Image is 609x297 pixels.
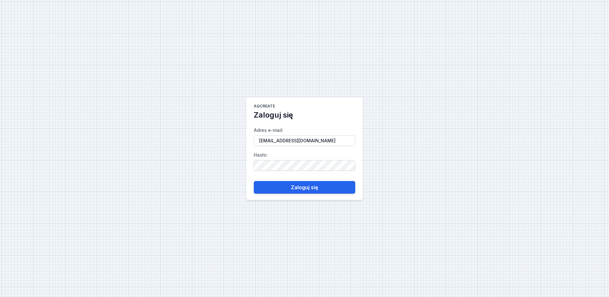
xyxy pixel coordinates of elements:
label: Adres e-mail : [254,125,355,146]
input: Hasło: [254,160,355,171]
h2: Zaloguj się [254,110,293,120]
h1: AQcreate [254,104,275,110]
button: Zaloguj się [254,181,355,194]
label: Hasło : [254,150,355,171]
input: Adres e-mail: [254,135,355,146]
